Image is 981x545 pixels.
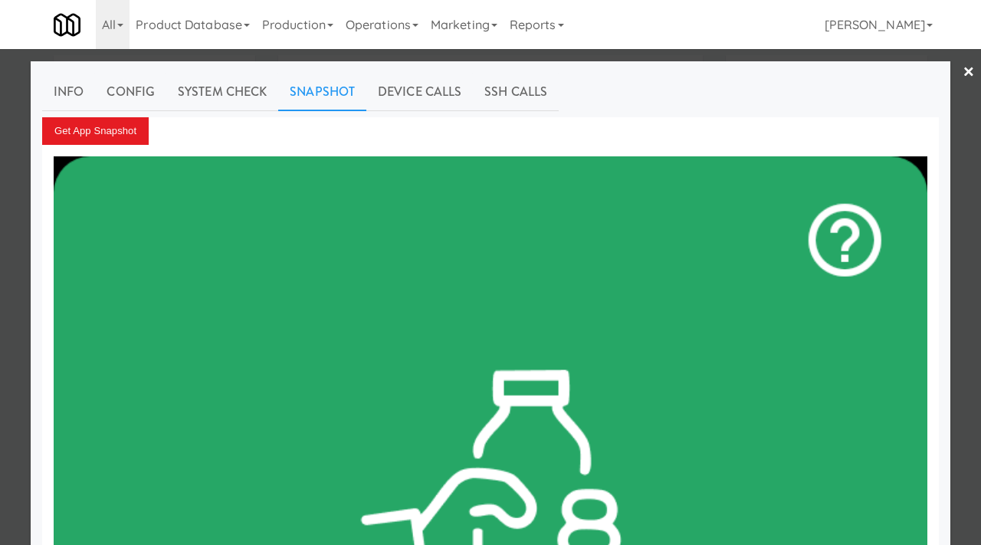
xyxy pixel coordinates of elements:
[42,117,149,145] button: Get App Snapshot
[166,73,278,111] a: System Check
[278,73,366,111] a: Snapshot
[963,49,975,97] a: ×
[42,73,95,111] a: Info
[473,73,559,111] a: SSH Calls
[366,73,473,111] a: Device Calls
[95,73,166,111] a: Config
[54,11,80,38] img: Micromart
